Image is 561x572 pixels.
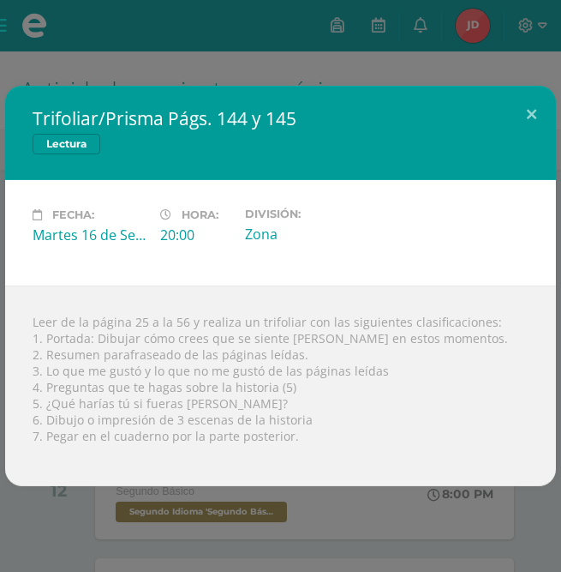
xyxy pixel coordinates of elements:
div: Martes 16 de Septiembre [33,226,146,244]
span: Fecha: [52,208,94,221]
div: Leer de la página 25 a la 56 y realiza un trifoliar con las siguientes clasificaciones: 1. Portad... [5,286,556,486]
div: Zona [245,225,359,244]
button: Close (Esc) [507,86,556,144]
h2: Trifoliar/Prisma Págs. 144 y 145 [33,106,528,130]
span: Hora: [182,208,218,221]
div: 20:00 [160,226,231,244]
span: Lectura [33,134,100,154]
label: División: [245,208,359,220]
